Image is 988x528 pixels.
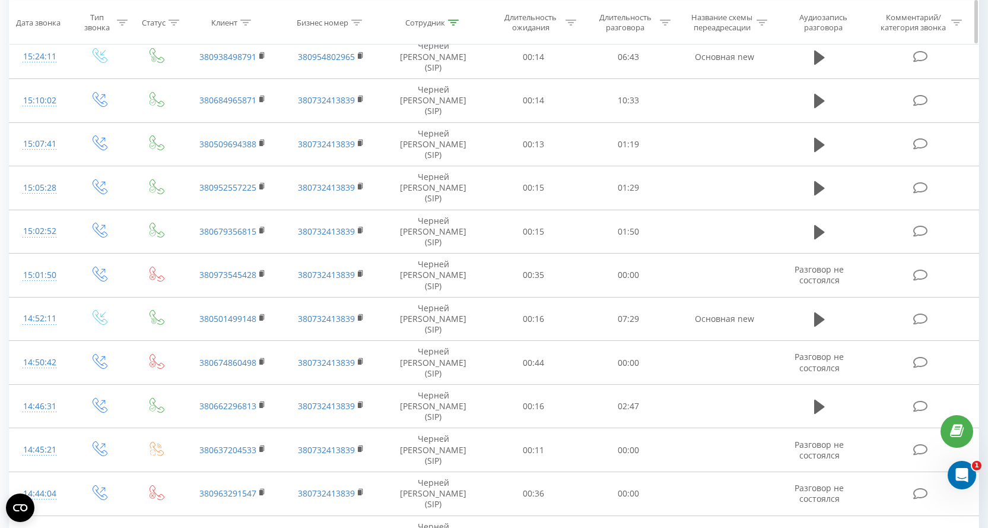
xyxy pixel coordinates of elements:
[21,132,58,156] div: 15:07:41
[21,482,58,505] div: 14:44:04
[380,78,487,122] td: Черней [PERSON_NAME] (SIP)
[199,269,256,280] a: 380973545428
[486,35,581,79] td: 00:14
[199,94,256,106] a: 380684965871
[581,297,676,341] td: 07:29
[380,341,487,385] td: Черней [PERSON_NAME] (SIP)
[16,17,61,27] div: Дата звонка
[199,488,256,499] a: 380963291547
[80,12,113,33] div: Тип звонка
[298,269,355,280] a: 380732413839
[298,226,355,237] a: 380732413839
[675,297,774,341] td: Основная new
[581,341,676,385] td: 00:00
[486,384,581,428] td: 00:16
[298,313,355,324] a: 380732413839
[486,166,581,210] td: 00:15
[199,400,256,412] a: 380662296813
[298,400,355,412] a: 380732413839
[21,264,58,287] div: 15:01:50
[581,428,676,472] td: 00:00
[581,384,676,428] td: 02:47
[486,341,581,385] td: 00:44
[380,210,487,254] td: Черней [PERSON_NAME] (SIP)
[298,94,355,106] a: 380732413839
[298,182,355,193] a: 380732413839
[21,307,58,330] div: 14:52:11
[298,444,355,456] a: 380732413839
[199,444,256,456] a: 380637204533
[593,12,657,33] div: Длительность разговора
[405,17,445,27] div: Сотрудник
[6,494,34,522] button: Open CMP widget
[21,351,58,374] div: 14:50:42
[298,357,355,368] a: 380732413839
[380,254,487,298] td: Черней [PERSON_NAME] (SIP)
[499,12,563,33] div: Длительность ожидания
[297,17,348,27] div: Бизнес номер
[380,122,487,166] td: Черней [PERSON_NAME] (SIP)
[675,35,774,79] td: Основная new
[879,12,948,33] div: Комментарий/категория звонка
[486,210,581,254] td: 00:15
[795,264,844,286] span: Разговор не состоялся
[581,166,676,210] td: 01:29
[380,428,487,472] td: Черней [PERSON_NAME] (SIP)
[380,166,487,210] td: Черней [PERSON_NAME] (SIP)
[21,45,58,68] div: 15:24:11
[486,122,581,166] td: 00:13
[948,461,976,489] iframe: Intercom live chat
[142,17,166,27] div: Статус
[298,138,355,150] a: 380732413839
[795,351,844,373] span: Разговор не состоялся
[199,313,256,324] a: 380501499148
[199,51,256,62] a: 380938498791
[21,176,58,200] div: 15:05:28
[380,35,487,79] td: Черней [PERSON_NAME] (SIP)
[380,472,487,516] td: Черней [PERSON_NAME] (SIP)
[486,254,581,298] td: 00:35
[581,122,676,166] td: 01:19
[298,51,355,62] a: 380954802965
[380,384,487,428] td: Черней [PERSON_NAME] (SIP)
[21,395,58,418] div: 14:46:31
[486,428,581,472] td: 00:11
[486,297,581,341] td: 00:16
[486,472,581,516] td: 00:36
[199,138,256,150] a: 380509694388
[380,297,487,341] td: Черней [PERSON_NAME] (SIP)
[785,12,862,33] div: Аудиозапись разговора
[21,220,58,243] div: 15:02:52
[199,357,256,368] a: 380674860498
[972,461,981,470] span: 1
[690,12,754,33] div: Название схемы переадресации
[795,482,844,504] span: Разговор не состоялся
[298,488,355,499] a: 380732413839
[581,254,676,298] td: 00:00
[21,438,58,461] div: 14:45:21
[199,182,256,193] a: 380952557225
[581,472,676,516] td: 00:00
[211,17,237,27] div: Клиент
[581,210,676,254] td: 01:50
[21,89,58,112] div: 15:10:02
[581,35,676,79] td: 06:43
[795,439,844,461] span: Разговор не состоялся
[486,78,581,122] td: 00:14
[199,226,256,237] a: 380679356815
[581,78,676,122] td: 10:33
